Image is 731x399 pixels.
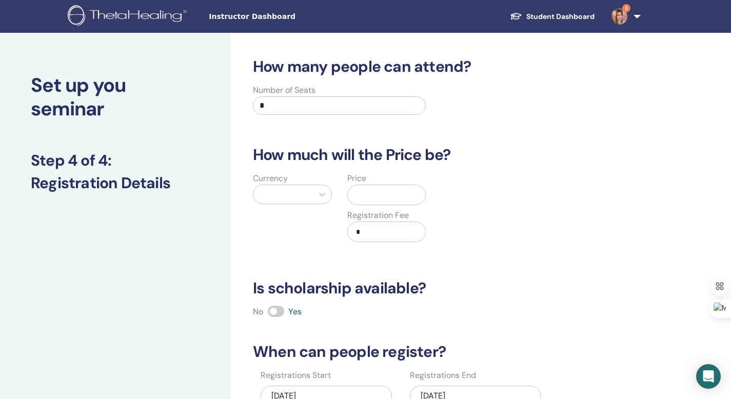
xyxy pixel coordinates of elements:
[247,57,636,76] h3: How many people can attend?
[611,8,627,25] img: default.jpg
[102,59,110,68] img: tab_keywords_by_traffic_grey.svg
[253,306,264,317] span: No
[16,27,25,35] img: website_grey.svg
[261,369,331,382] label: Registrations Start
[253,84,315,96] label: Number of Seats
[288,306,302,317] span: Yes
[28,59,36,68] img: tab_domain_overview_orange.svg
[31,151,200,170] h3: Step 4 of 4 :
[622,4,630,12] span: 8
[31,74,200,121] h2: Set up you seminar
[16,16,25,25] img: logo_orange.svg
[347,209,409,222] label: Registration Fee
[209,11,363,22] span: Instructor Dashboard
[502,7,603,26] a: Student Dashboard
[247,146,636,164] h3: How much will the Price be?
[29,16,50,25] div: v 4.0.25
[253,172,288,185] label: Currency
[410,369,476,382] label: Registrations End
[247,279,636,297] h3: Is scholarship available?
[27,27,113,35] div: Domain: [DOMAIN_NAME]
[39,61,92,67] div: Domain Overview
[31,174,200,192] h3: Registration Details
[510,12,522,21] img: graduation-cap-white.svg
[113,61,173,67] div: Keywords by Traffic
[347,172,366,185] label: Price
[68,5,190,28] img: logo.png
[696,364,721,389] div: Open Intercom Messenger
[247,343,636,361] h3: When can people register?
